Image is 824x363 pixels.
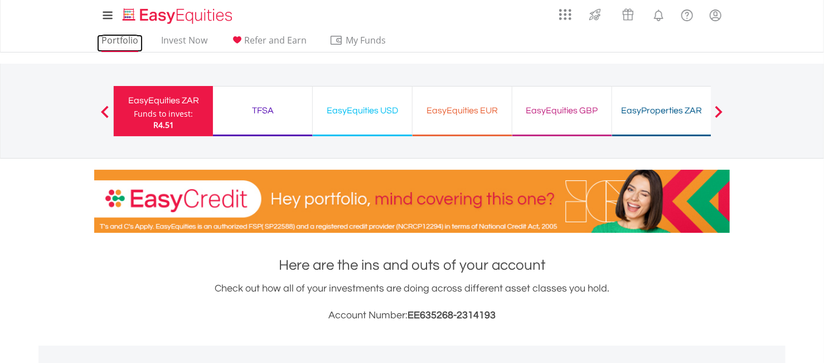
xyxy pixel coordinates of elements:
[586,6,604,23] img: thrive-v2.svg
[94,281,730,323] div: Check out how all of your investments are doing across different asset classes you hold.
[94,255,730,275] h1: Here are the ins and outs of your account
[94,170,730,233] img: EasyCredit Promotion Banner
[94,111,116,122] button: Previous
[552,3,579,21] a: AppsGrid
[559,8,571,21] img: grid-menu-icon.svg
[519,103,605,118] div: EasyEquities GBP
[134,108,193,120] div: Funds to invest:
[157,35,212,52] a: Invest Now
[673,3,701,25] a: FAQ's and Support
[408,310,496,321] span: EE635268-2314193
[226,35,311,52] a: Refer and Earn
[419,103,505,118] div: EasyEquities EUR
[97,35,143,52] a: Portfolio
[118,3,237,25] a: Home page
[619,6,637,23] img: vouchers-v2.svg
[708,111,730,122] button: Next
[319,103,405,118] div: EasyEquities USD
[220,103,306,118] div: TFSA
[153,120,174,130] span: R4.51
[244,34,307,46] span: Refer and Earn
[644,3,673,25] a: Notifications
[94,308,730,323] h3: Account Number:
[329,33,403,47] span: My Funds
[612,3,644,23] a: Vouchers
[701,3,730,27] a: My Profile
[619,103,705,118] div: EasyProperties ZAR
[120,93,206,108] div: EasyEquities ZAR
[120,7,237,25] img: EasyEquities_Logo.png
